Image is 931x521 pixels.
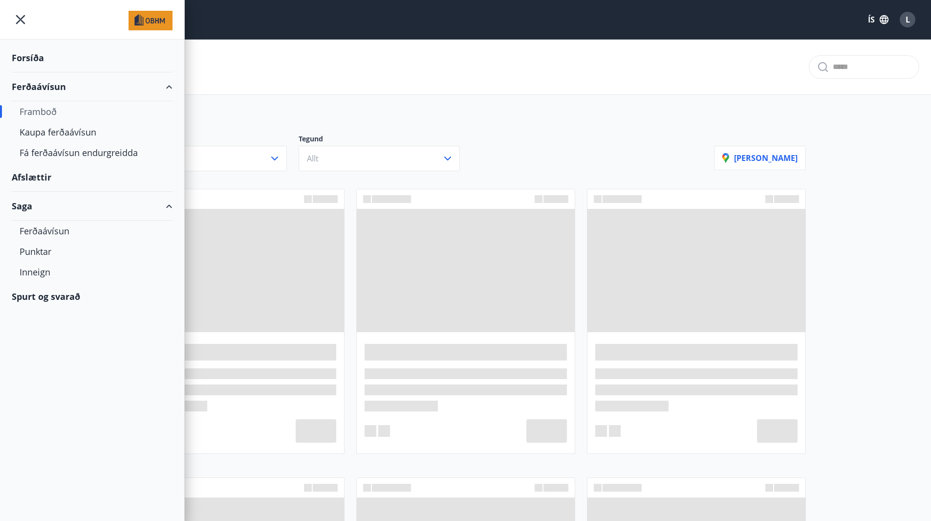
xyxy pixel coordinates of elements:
div: Punktar [20,241,165,262]
button: L [896,8,919,31]
div: Spurt og svarað [12,282,173,311]
div: Forsíða [12,44,173,72]
div: Afslættir [12,163,173,192]
div: Ferðaávísun [20,221,165,241]
span: L [906,14,910,25]
p: Svæði [126,134,299,146]
div: Saga [12,192,173,221]
span: Allt [307,153,319,164]
div: Framboð [20,101,165,122]
img: union_logo [129,11,173,30]
button: Allt [299,146,460,171]
div: Fá ferðaávísun endurgreidda [20,142,165,163]
p: Tegund [299,134,472,146]
button: Allt [126,146,287,171]
button: menu [12,11,29,28]
button: ÍS [863,11,894,28]
div: Inneign [20,262,165,282]
button: [PERSON_NAME] [714,146,806,170]
div: Ferðaávísun [12,72,173,101]
p: [PERSON_NAME] [722,153,798,163]
div: Kaupa ferðaávísun [20,122,165,142]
